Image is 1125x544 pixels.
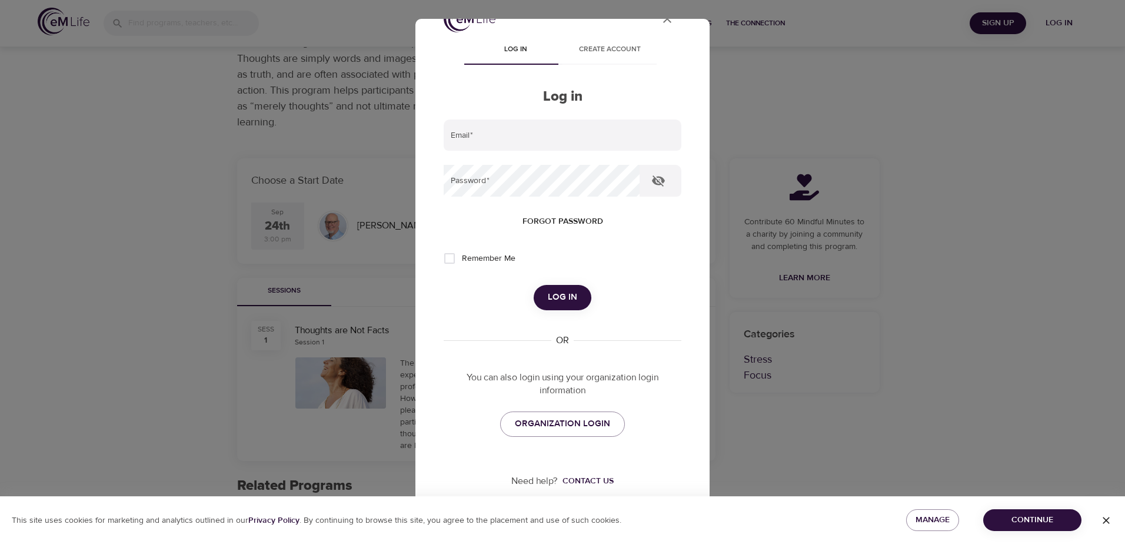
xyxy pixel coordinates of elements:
span: Log in [548,290,577,305]
a: Contact us [558,475,614,487]
a: ORGANIZATION LOGIN [500,412,625,436]
span: Forgot password [522,214,603,229]
span: Manage [916,513,950,528]
button: Forgot password [518,211,608,233]
span: Log in [475,44,555,56]
button: Log in [534,285,591,310]
span: Continue [993,513,1072,528]
span: ORGANIZATION LOGIN [515,416,610,432]
span: Remember Me [462,253,515,265]
div: OR [551,334,574,347]
div: disabled tabs example [444,37,681,65]
span: Create account [570,44,650,56]
button: close [653,5,681,33]
b: Privacy Policy [248,515,299,526]
div: Contact us [562,475,614,487]
img: logo [444,5,495,32]
h2: Log in [444,88,681,105]
p: Need help? [511,475,558,488]
p: You can also login using your organization login information [444,371,681,398]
